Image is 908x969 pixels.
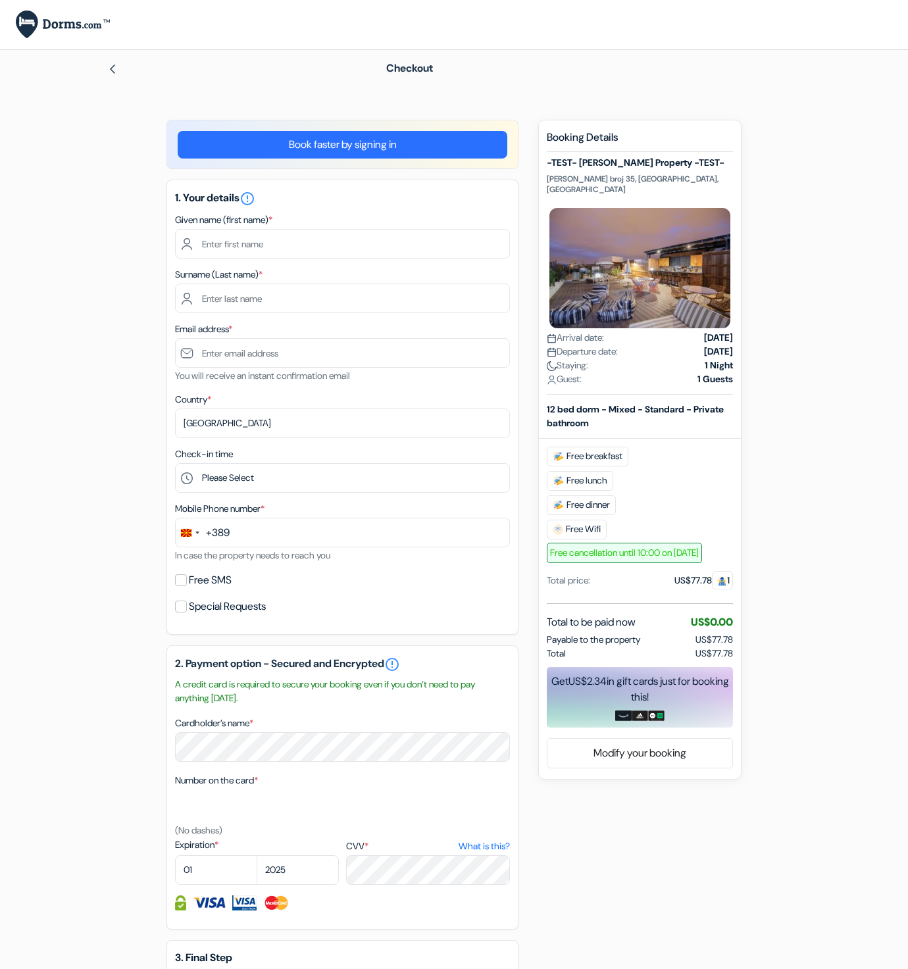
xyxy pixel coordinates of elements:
img: left_arrow.svg [107,64,118,74]
h5: -TEST- [PERSON_NAME] Property -TEST- [547,157,733,168]
img: amazon-card-no-text.png [615,710,632,721]
label: Free SMS [189,571,232,589]
input: Enter first name [175,229,510,259]
span: Free breakfast [547,447,628,466]
strong: 1 Guests [697,372,733,386]
div: Get in gift cards just for booking this! [547,674,733,705]
img: calendar.svg [547,347,557,357]
img: Visa Electron [232,895,256,910]
span: Free dinner [547,495,616,515]
small: In case the property needs to reach you [175,549,330,561]
img: adidas-card.png [632,710,648,721]
p: [PERSON_NAME] broj 35, [GEOGRAPHIC_DATA], [GEOGRAPHIC_DATA] [547,174,733,195]
a: error_outline [240,191,255,205]
label: Cardholder’s name [175,716,253,730]
input: Enter email address [175,338,510,368]
img: Credit card information fully secured and encrypted [175,895,186,910]
span: US$77.78 [695,647,733,660]
span: US$0.00 [691,615,733,629]
input: Enter last name [175,284,510,313]
div: +389 [206,525,230,541]
a: What is this? [459,839,510,853]
span: 1 [712,571,733,589]
a: Book faster by signing in [178,131,507,159]
span: Free cancellation until 10:00 on [DATE] [547,543,702,563]
small: A credit card is required to secure your booking even if you don’t need to pay anything [DATE]. [175,678,510,705]
label: Expiration [175,838,339,852]
div: US$77.78 [674,574,733,587]
span: Guest: [547,372,582,386]
img: Dorms.com [16,11,110,39]
label: Check-in time [175,447,233,461]
label: Mobile Phone number [175,502,265,516]
img: free_breakfast.svg [553,451,564,462]
h5: 2. Payment option - Secured and Encrypted [175,657,510,672]
a: Modify your booking [547,741,732,766]
img: calendar.svg [547,334,557,343]
strong: [DATE] [704,345,733,359]
span: Free lunch [547,471,613,491]
img: moon.svg [547,361,557,371]
strong: [DATE] [704,331,733,345]
h5: 1. Your details [175,191,510,207]
h5: Booking Details [547,131,733,152]
label: Number on the card [175,774,258,787]
img: guest.svg [717,576,727,586]
img: Visa [193,895,226,910]
i: error_outline [240,191,255,207]
img: free_wifi.svg [553,524,563,535]
span: Departure date: [547,345,618,359]
small: You will receive an instant confirmation email [175,370,350,382]
span: Total [547,647,566,660]
span: US$2.34 [568,674,607,688]
label: Given name (first name) [175,213,272,227]
img: uber-uber-eats-card.png [648,710,665,721]
img: user_icon.svg [547,375,557,385]
span: Total to be paid now [547,614,636,630]
span: US$77.78 [695,634,733,645]
span: Payable to the property [547,633,640,647]
span: Arrival date: [547,331,604,345]
span: Checkout [386,61,433,75]
b: 12 bed dorm - Mixed - Standard - Private bathroom [547,403,724,429]
div: Total price: [547,574,590,587]
span: Free Wifi [547,520,607,539]
label: Email address [175,322,232,336]
label: Surname (Last name) [175,268,263,282]
label: Country [175,393,211,407]
button: Change country, selected North Macedonia (+389) [176,518,230,547]
h5: 3. Final Step [175,951,510,964]
img: Master Card [263,895,290,910]
span: Staying: [547,359,588,372]
label: CVV [346,839,510,853]
small: (No dashes) [175,824,222,836]
a: error_outline [384,657,400,672]
label: Special Requests [189,597,266,616]
img: free_breakfast.svg [553,476,564,486]
img: free_breakfast.svg [553,500,564,510]
strong: 1 Night [705,359,733,372]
